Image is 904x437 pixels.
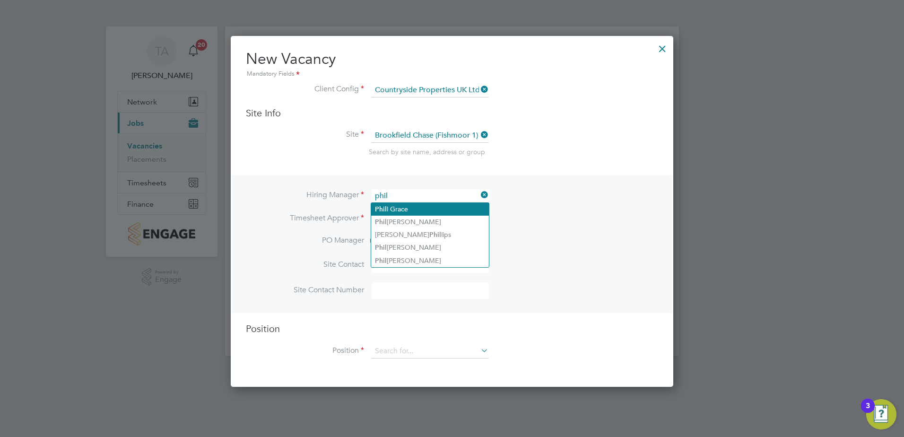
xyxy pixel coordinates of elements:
label: Client Config [246,84,364,94]
li: [PERSON_NAME] [371,216,489,228]
b: Phil [375,205,387,213]
label: Timesheet Approver [246,213,364,223]
button: Open Resource Center, 3 new notifications [866,399,896,429]
label: Position [246,346,364,356]
label: Hiring Manager [246,190,364,200]
div: 3 [866,406,870,418]
div: Mandatory Fields [246,69,658,79]
b: Phil [429,231,441,239]
b: Phil [375,218,387,226]
label: PO Manager [246,236,364,245]
h2: New Vacancy [246,49,658,79]
li: [PERSON_NAME] lips [371,228,489,241]
input: Search for... [372,189,488,203]
input: Search for... [372,83,488,97]
b: Phil [375,244,387,252]
li: l Grace [371,203,489,216]
input: Search for... [372,344,488,358]
span: n/a [370,236,381,245]
span: Search by site name, address or group [369,148,485,156]
label: Site Contact [246,260,364,270]
h3: Position [246,323,658,335]
li: [PERSON_NAME] [371,254,489,267]
input: Search for... [372,129,488,143]
b: Phil [375,257,387,265]
li: [PERSON_NAME] [371,241,489,254]
label: Site [246,130,364,140]
h3: Site Info [246,107,658,119]
label: Site Contact Number [246,285,364,295]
